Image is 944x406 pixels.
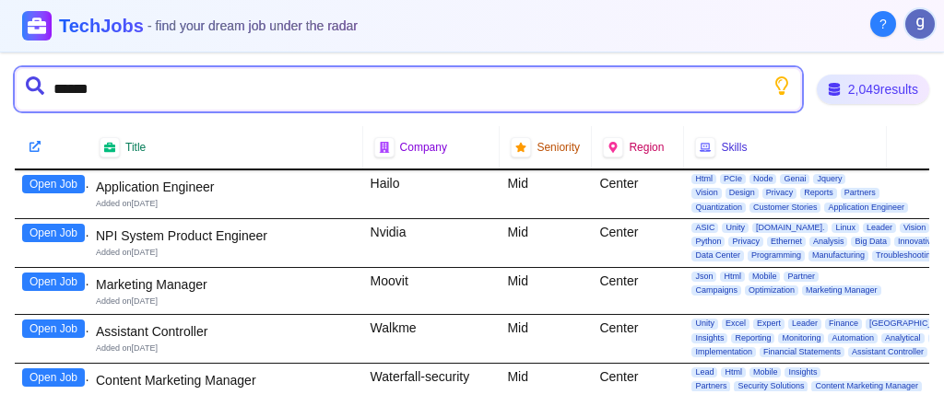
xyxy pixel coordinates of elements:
div: Application Engineer [96,178,356,196]
span: Partners [691,381,730,391]
span: Optimization [745,285,798,296]
span: PCIe [720,174,746,184]
button: Open Job [22,175,85,193]
div: Hailo [363,170,501,218]
span: Big Data [851,237,891,247]
span: Reporting [731,333,774,343]
span: Innovative [894,237,939,247]
div: Content Marketing Manager [96,371,356,389]
div: Added on [DATE] [96,198,356,210]
span: Node [749,174,777,184]
span: Leader [788,319,821,329]
button: Open Job [22,368,85,387]
button: User menu [903,7,937,41]
div: Center [592,315,684,363]
span: ASIC [691,223,718,233]
span: Insights [785,367,820,377]
span: Leader [863,223,896,233]
div: Center [592,268,684,315]
span: Json [691,272,716,282]
span: Automation [828,333,878,343]
span: Troubleshooting [872,250,938,261]
button: Show search tips [773,76,791,95]
span: Ethernet [767,237,806,247]
img: User avatar [905,9,935,39]
span: Vision [900,223,929,233]
span: Mobile [749,367,782,377]
span: Finance [825,319,862,329]
div: Nvidia [363,219,501,267]
span: Html [720,272,745,282]
span: Quantization [691,203,746,213]
span: Assistant Controller [848,347,927,357]
div: Added on [DATE] [96,247,356,259]
span: Python [691,237,725,247]
span: Financial Statements [760,347,844,357]
span: Content Marketing Manager [811,381,922,391]
button: Open Job [22,319,85,338]
span: Analysis [809,237,848,247]
span: Genai [780,174,809,184]
span: [DOMAIN_NAME]. [752,223,829,233]
span: Security Solutions [734,381,808,391]
span: Skills [721,140,747,155]
div: Mid [500,315,592,363]
span: Unity [722,223,749,233]
div: Mid [500,170,592,218]
span: Application Engineer [824,203,908,213]
span: Customer Stories [749,203,821,213]
div: Walkme [363,315,501,363]
span: Monitoring [778,333,824,343]
div: Center [592,170,684,218]
div: Marketing Manager [96,275,356,294]
span: Title [125,140,146,155]
span: Jquery [813,174,845,184]
span: Html [691,174,716,184]
span: Manufacturing [808,250,868,261]
span: ? [879,15,887,33]
div: Center [592,219,684,267]
button: Open Job [22,273,85,291]
div: Mid [500,219,592,267]
span: Analytical [881,333,925,343]
span: Partners [841,188,879,198]
div: NPI System Product Engineer [96,226,356,245]
span: Implementation [691,347,756,357]
span: Excel [722,319,749,329]
div: Moovit [363,268,501,315]
span: Design [726,188,759,198]
div: Added on [DATE] [96,296,356,307]
span: Marketing Manager [802,285,881,296]
span: Partner [784,272,819,282]
div: 2,049 results [817,75,929,104]
div: Assistant Controller [96,322,356,341]
h1: TechJobs [59,13,358,39]
span: Expert [753,319,785,329]
span: Seniority [537,140,580,155]
button: About Techjobs [870,11,896,37]
span: Linux [832,223,859,233]
span: Campaigns [691,285,741,296]
span: Privacy [728,237,763,247]
span: Lead [691,367,717,377]
span: Insights [691,333,727,343]
span: Mobile [749,272,781,282]
span: - find your dream job under the radar [147,18,358,33]
span: Vision [691,188,721,198]
button: Open Job [22,224,85,242]
span: Html [721,367,746,377]
div: Added on [DATE] [96,342,356,354]
span: Region [629,140,664,155]
span: Data Center [691,250,744,261]
span: Reports [800,188,837,198]
span: Unity [691,319,718,329]
span: Privacy [762,188,797,198]
div: Mid [500,268,592,315]
span: Programming [748,250,805,261]
span: Company [400,140,447,155]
